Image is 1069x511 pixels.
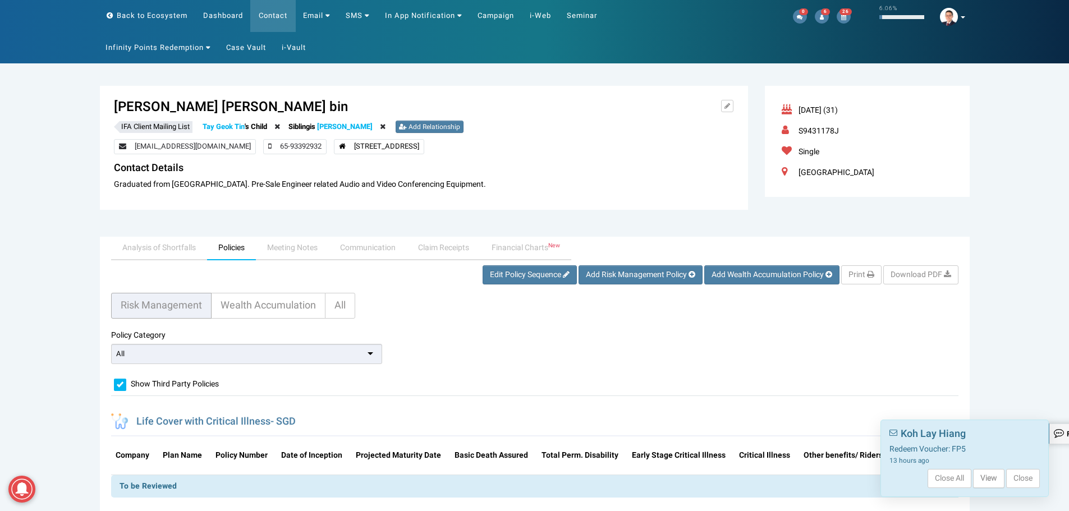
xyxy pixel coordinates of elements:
span: Total Perm. Disability [542,449,618,461]
span: Basic Death Assured [455,451,533,460]
span: [STREET_ADDRESS] [334,139,424,154]
a: [PERSON_NAME] [317,121,373,132]
button: Wealth Accumulation [211,293,325,319]
li: [DATE] (31) [779,100,956,121]
span: Policy Number [215,451,272,460]
span: Show Third Party Policies [131,378,219,390]
span: Projected Maturity Date [356,451,446,460]
span: Contact [259,10,287,21]
a: i-Vault [273,32,314,64]
span: Add Relationship [409,122,460,132]
uib-tab-heading: Meeting Notes [267,242,318,254]
span: Add Risk Management Policy [586,269,687,280]
uib-tab-heading: Communication [340,242,396,254]
a: Tay Geok Tin [203,121,245,132]
span: Date of Inception [281,449,342,461]
span: Edit Policy Sequence [490,269,561,280]
a: 26 [837,11,851,22]
span: Dashboard [203,10,243,21]
h4: Contact Details [114,163,734,174]
a: Infinity Points Redemption [97,32,219,64]
span: Email [303,10,323,21]
span: Date of Inception [281,451,347,460]
span: - SGD [270,414,296,429]
button: View [973,469,1004,488]
sup: New [548,241,560,250]
span: Download PDF [891,269,942,280]
span: Projected Maturity Date [356,449,441,461]
li: Single [779,141,956,162]
span: Campaign [478,10,514,21]
div: Redeem Voucher: FP5 [889,444,1040,466]
a: 6 [815,11,829,22]
img: critical-illness.png [111,413,128,430]
a: Claim Receipts [407,237,480,260]
span: is [310,121,315,132]
span: Infinity Points Redemption [105,42,204,53]
strong: To be Reviewed [120,480,177,492]
a: Case Vault [218,32,274,64]
small: 13 hours ago [889,456,929,466]
a: Communication [329,237,407,260]
a: [EMAIL_ADDRESS][DOMAIN_NAME] [119,141,251,151]
span: Critical Illness [739,451,795,460]
strong: 's Child [203,121,267,132]
span: Case Vault [226,42,266,53]
span: 26 [839,8,852,15]
span: All [334,298,346,313]
uib-tab-heading: Financial Charts [492,242,560,254]
uib-tab-heading: Claim Receipts [418,242,469,254]
li: [GEOGRAPHIC_DATA] [779,162,956,183]
span: Other benefits/ Riders [804,449,883,461]
span: Total Perm. Disability [542,451,623,460]
div: All [116,349,125,359]
li: S9431178J [779,121,956,141]
span: Print [848,269,865,280]
label: Policy Category [111,330,166,341]
uib-tab-heading: Analysis of Shortfalls [122,242,196,254]
span: Critical Illness [739,449,790,461]
span: Company [116,451,154,460]
a: Policies [207,237,256,260]
span: Plan Name [163,449,202,461]
span: Plan Name [163,451,207,460]
a: 65-93392932 [268,141,322,151]
button: Risk Management [111,293,212,319]
a: 0 [793,11,807,22]
button: Close [1006,469,1040,488]
a: Analysis of Shortfalls [111,237,207,260]
span: i-Web [530,10,551,21]
a: Meeting Notes [256,237,329,260]
span: 6 [821,8,830,15]
button: All [325,293,355,319]
span: Company [116,449,149,461]
button: Close All [928,469,971,488]
div: Life Cover with Critical Illness- SGD [111,413,958,430]
span: Early Stage Critical Illness [632,451,730,460]
uib-tab-heading: Policies [218,242,245,254]
span: Basic Death Assured [455,449,528,461]
a: 6.06% [871,1,933,30]
span: Seminar [567,10,597,21]
span: Early Stage Critical Illness [632,449,726,461]
span: SMS [346,10,363,21]
span: Add Wealth Accumulation Policy [712,269,824,280]
span: IFA Client Mailing List [121,121,190,132]
h4: Koh Lay Hiang [889,429,1040,440]
h3: [PERSON_NAME] [PERSON_NAME] bin [114,100,628,114]
span: Other benefits/ Riders [804,451,887,460]
span: In App Notification [385,10,455,21]
span: Policy Number [215,449,268,461]
span: i-Vault [282,42,306,53]
a: Financial ChartsNew [480,237,571,260]
span: Back to Ecosystem [117,10,187,21]
strong: Sibling [288,121,374,132]
span: 0 [799,8,808,15]
span: Life Cover with Critical Illness [136,416,296,427]
span: Wealth Accumulation [221,298,316,313]
small: 6.06% [879,4,897,12]
p: Graduated from [GEOGRAPHIC_DATA]. Pre-Sale Engineer related Audio and Video Conferencing Equipment. [114,179,734,190]
span: Risk Management [121,298,202,313]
